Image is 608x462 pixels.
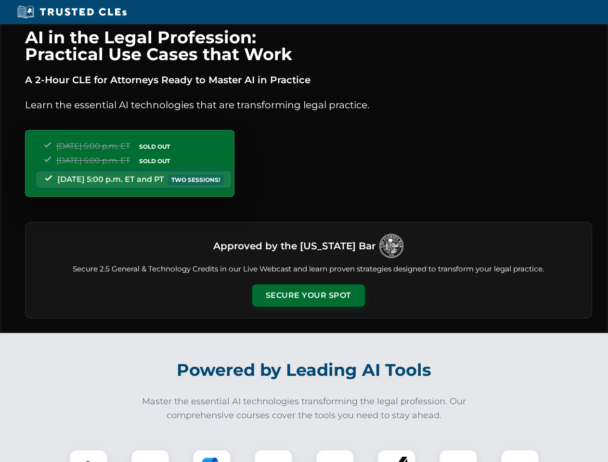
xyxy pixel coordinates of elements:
span: [DATE] 5:00 p.m. ET [56,156,130,165]
p: A 2-Hour CLE for Attorneys Ready to Master AI in Practice [25,72,592,88]
h1: AI in the Legal Profession: Practical Use Cases that Work [25,29,592,63]
span: [DATE] 5:00 p.m. ET [56,141,130,151]
span: SOLD OUT [136,156,173,166]
p: Master the essential AI technologies transforming the legal profession. Our comprehensive courses... [136,395,473,423]
span: SOLD OUT [136,141,173,152]
img: Trusted CLEs [14,5,129,19]
h2: Powered by Leading AI Tools [38,353,571,387]
img: Logo [379,234,403,258]
button: Secure Your Spot [252,284,365,307]
p: Learn the essential AI technologies that are transforming legal practice. [25,97,592,113]
h3: Approved by the [US_STATE] Bar [213,237,375,255]
p: Secure 2.5 General & Technology Credits in our Live Webcast and learn proven strategies designed ... [37,264,580,275]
